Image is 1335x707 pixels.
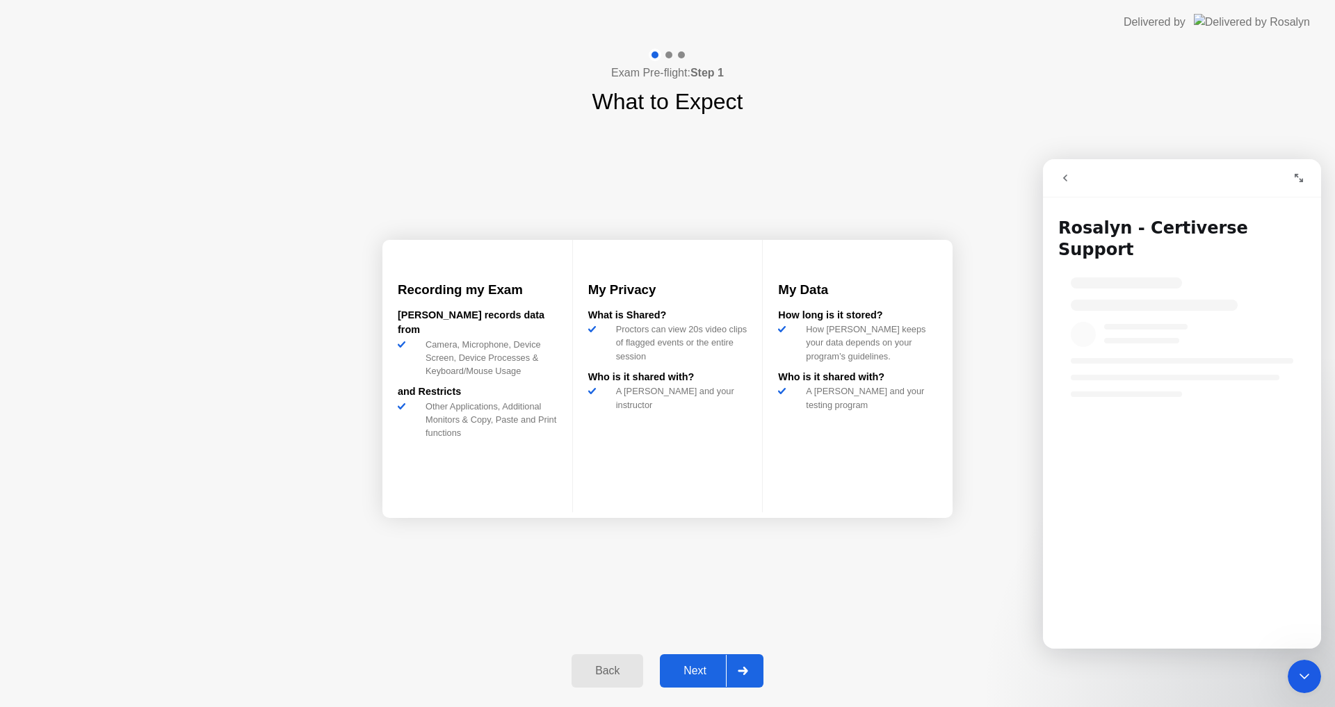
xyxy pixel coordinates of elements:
div: Back [576,665,639,677]
div: What is Shared? [588,308,747,323]
div: A [PERSON_NAME] and your instructor [610,384,747,411]
h3: My Privacy [588,280,747,300]
iframe: Intercom live chat [1043,159,1321,649]
div: [PERSON_NAME] records data from [398,308,557,338]
div: How [PERSON_NAME] keeps your data depends on your program’s guidelines. [800,323,937,363]
h1: What to Expect [592,85,743,118]
button: Back [572,654,643,688]
img: Delivered by Rosalyn [1194,14,1310,30]
b: Step 1 [690,67,724,79]
div: Other Applications, Additional Monitors & Copy, Paste and Print functions [420,400,557,440]
button: Next [660,654,763,688]
div: Proctors can view 20s video clips of flagged events or the entire session [610,323,747,363]
div: Who is it shared with? [588,370,747,385]
h3: My Data [778,280,937,300]
div: Who is it shared with? [778,370,937,385]
div: Camera, Microphone, Device Screen, Device Processes & Keyboard/Mouse Usage [420,338,557,378]
div: and Restricts [398,384,557,400]
div: Delivered by [1124,14,1186,31]
div: A [PERSON_NAME] and your testing program [800,384,937,411]
iframe: Intercom live chat [1288,660,1321,693]
div: Next [664,665,726,677]
div: How long is it stored? [778,308,937,323]
h3: Recording my Exam [398,280,557,300]
h4: Exam Pre-flight: [611,65,724,81]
